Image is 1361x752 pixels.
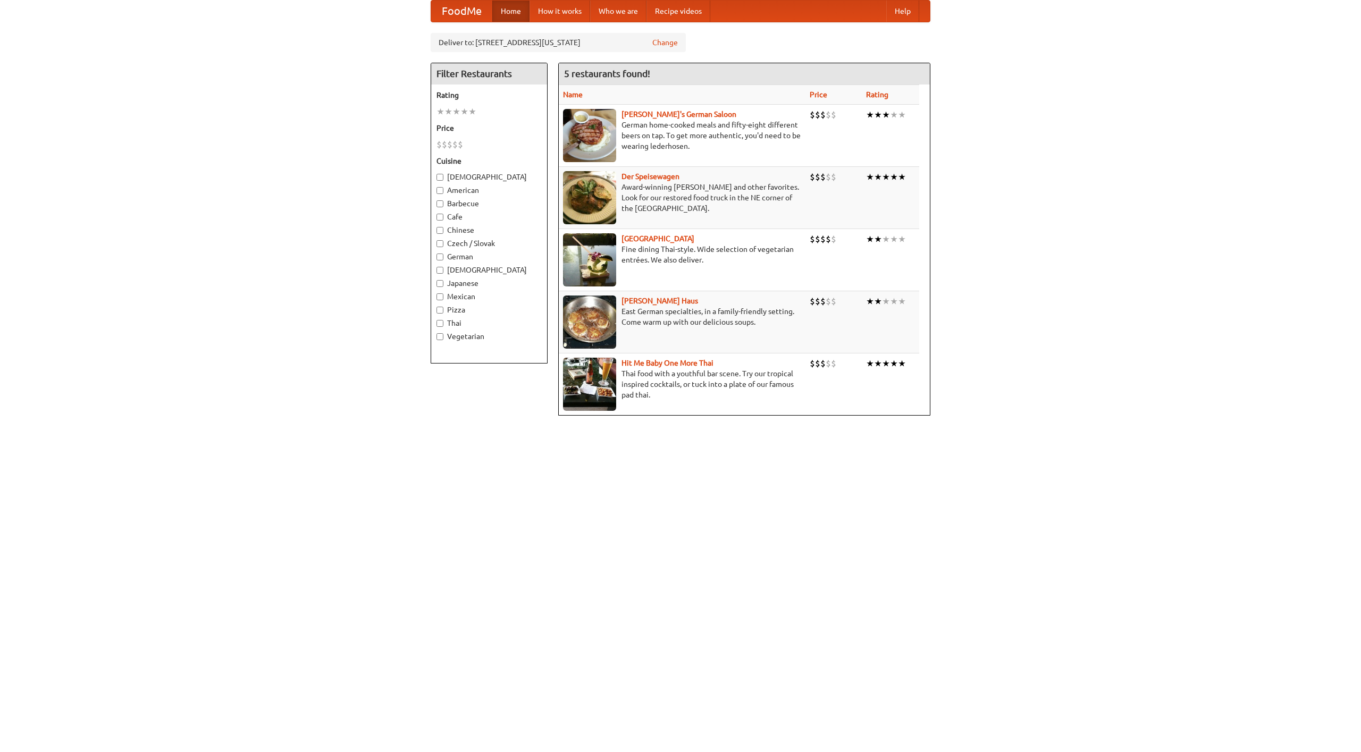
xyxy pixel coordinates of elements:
li: ★ [890,109,898,121]
input: Chinese [436,227,443,234]
a: How it works [530,1,590,22]
input: Barbecue [436,200,443,207]
label: [DEMOGRAPHIC_DATA] [436,265,542,275]
li: $ [452,139,458,150]
li: ★ [460,106,468,117]
li: $ [831,358,836,369]
p: Thai food with a youthful bar scene. Try our tropical inspired cocktails, or tuck into a plate of... [563,368,801,400]
li: $ [815,295,820,307]
label: Chinese [436,225,542,235]
li: $ [815,171,820,183]
li: ★ [890,358,898,369]
li: ★ [898,109,906,121]
li: $ [810,233,815,245]
a: Recipe videos [646,1,710,22]
label: Thai [436,318,542,328]
li: ★ [444,106,452,117]
a: Name [563,90,583,99]
input: [DEMOGRAPHIC_DATA] [436,267,443,274]
li: ★ [452,106,460,117]
a: FoodMe [431,1,492,22]
li: $ [820,171,826,183]
div: Deliver to: [STREET_ADDRESS][US_STATE] [431,33,686,52]
p: Fine dining Thai-style. Wide selection of vegetarian entrées. We also deliver. [563,244,801,265]
a: [PERSON_NAME] Haus [621,297,698,305]
li: $ [826,171,831,183]
li: ★ [882,295,890,307]
img: babythai.jpg [563,358,616,411]
a: [PERSON_NAME]'s German Saloon [621,110,736,119]
a: Rating [866,90,888,99]
h5: Cuisine [436,156,542,166]
ng-pluralize: 5 restaurants found! [564,69,650,79]
input: Mexican [436,293,443,300]
li: $ [458,139,463,150]
label: Vegetarian [436,331,542,342]
p: Award-winning [PERSON_NAME] and other favorites. Look for our restored food truck in the NE corne... [563,182,801,214]
li: ★ [874,295,882,307]
input: Cafe [436,214,443,221]
li: ★ [890,171,898,183]
input: Vegetarian [436,333,443,340]
label: Mexican [436,291,542,302]
h5: Price [436,123,542,133]
a: Help [886,1,919,22]
h5: Rating [436,90,542,100]
label: Cafe [436,212,542,222]
li: $ [815,358,820,369]
li: ★ [436,106,444,117]
li: ★ [866,358,874,369]
label: Barbecue [436,198,542,209]
img: speisewagen.jpg [563,171,616,224]
label: Pizza [436,305,542,315]
li: ★ [468,106,476,117]
img: kohlhaus.jpg [563,295,616,349]
li: ★ [866,295,874,307]
a: Change [652,37,678,48]
label: Czech / Slovak [436,238,542,249]
li: $ [810,109,815,121]
a: Der Speisewagen [621,172,679,181]
h4: Filter Restaurants [431,63,547,85]
li: ★ [874,171,882,183]
input: Pizza [436,307,443,314]
li: ★ [874,233,882,245]
li: ★ [866,233,874,245]
input: Czech / Slovak [436,240,443,247]
li: $ [820,295,826,307]
p: German home-cooked meals and fifty-eight different beers on tap. To get more authentic, you'd nee... [563,120,801,151]
li: $ [826,358,831,369]
input: [DEMOGRAPHIC_DATA] [436,174,443,181]
a: Home [492,1,530,22]
input: Japanese [436,280,443,287]
li: ★ [890,295,898,307]
li: ★ [882,233,890,245]
li: $ [815,233,820,245]
a: [GEOGRAPHIC_DATA] [621,234,694,243]
li: $ [815,109,820,121]
li: $ [820,358,826,369]
li: $ [810,295,815,307]
input: Thai [436,320,443,327]
p: East German specialties, in a family-friendly setting. Come warm up with our delicious soups. [563,306,801,327]
li: ★ [866,171,874,183]
li: $ [831,233,836,245]
li: ★ [890,233,898,245]
li: ★ [898,171,906,183]
li: $ [826,295,831,307]
a: Price [810,90,827,99]
li: $ [442,139,447,150]
label: American [436,185,542,196]
a: Who we are [590,1,646,22]
li: ★ [882,358,890,369]
a: Hit Me Baby One More Thai [621,359,713,367]
li: $ [447,139,452,150]
li: ★ [898,295,906,307]
li: $ [436,139,442,150]
li: $ [831,109,836,121]
li: ★ [898,358,906,369]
